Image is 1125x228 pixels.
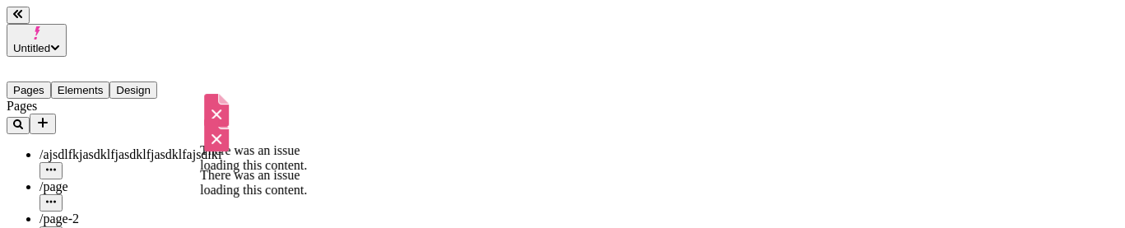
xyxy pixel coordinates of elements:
[7,99,204,114] div: Pages
[51,81,110,99] button: Elements
[109,81,157,99] button: Design
[7,13,240,28] p: Cookie Test Route
[30,114,56,134] button: Add new
[40,212,79,226] span: /page-2
[7,81,51,99] button: Pages
[40,147,222,161] span: /ajsdlfkjasdklfjasdklfjasdklfajsdlkf
[40,179,68,193] span: /page
[200,168,323,198] p: There was an issue loading this content.
[13,42,50,54] span: Untitled
[7,24,67,57] button: Untitled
